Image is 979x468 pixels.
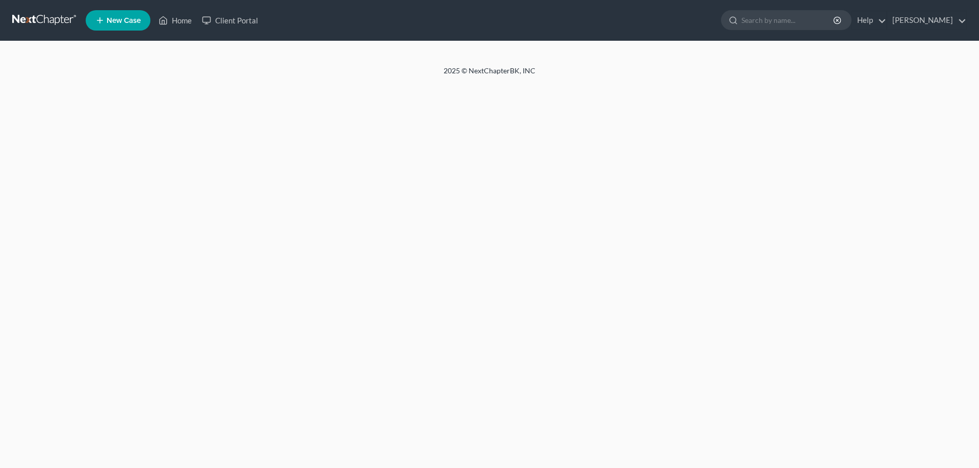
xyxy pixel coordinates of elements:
[887,11,966,30] a: [PERSON_NAME]
[107,17,141,24] span: New Case
[197,11,263,30] a: Client Portal
[741,11,835,30] input: Search by name...
[153,11,197,30] a: Home
[852,11,886,30] a: Help
[199,66,780,84] div: 2025 © NextChapterBK, INC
